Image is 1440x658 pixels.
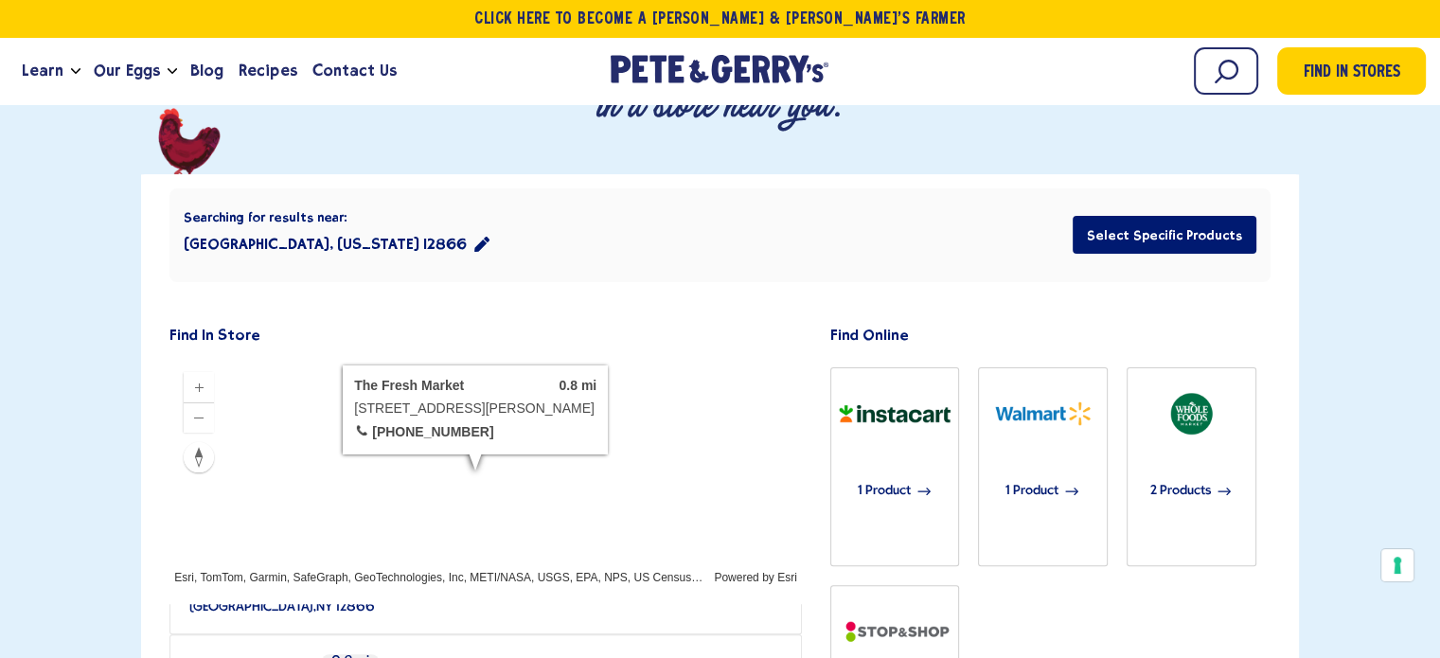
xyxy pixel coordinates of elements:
[94,59,160,82] span: Our Eggs
[239,59,296,82] span: Recipes
[183,45,231,97] a: Blog
[1381,549,1413,581] button: Your consent preferences for tracking technologies
[86,45,168,97] a: Our Eggs
[168,68,177,75] button: Open the dropdown menu for Our Eggs
[71,68,80,75] button: Open the dropdown menu for Learn
[1304,61,1400,86] span: Find in Stores
[1194,47,1258,95] input: Search
[1277,47,1426,95] a: Find in Stores
[231,45,304,97] a: Recipes
[305,45,404,97] a: Contact Us
[190,59,223,82] span: Blog
[312,59,397,82] span: Contact Us
[14,45,71,97] a: Learn
[22,59,63,82] span: Learn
